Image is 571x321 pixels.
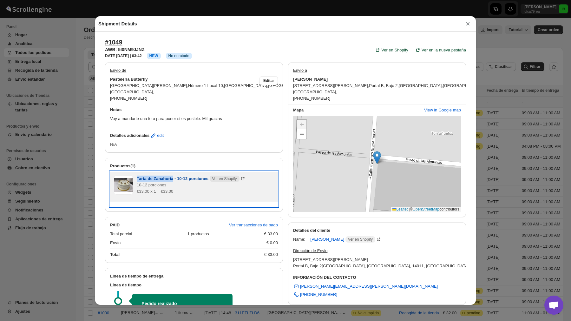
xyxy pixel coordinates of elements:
[293,76,328,83] b: [PERSON_NAME]
[443,83,487,88] span: [GEOGRAPHIC_DATA] ,
[310,237,382,242] a: [PERSON_NAME] Ver en Shopify
[289,281,442,291] a: [PERSON_NAME][EMAIL_ADDRESS][PERSON_NAME][DOMAIN_NAME]
[116,54,141,58] b: [DATE] | 03:42
[110,76,148,83] b: Pastelería Butterfly
[369,83,399,88] span: Portal B, Bajo 2 ,
[293,68,307,73] u: Envío a
[105,53,142,58] h3: DATE
[293,257,466,269] div: [STREET_ADDRESS][PERSON_NAME] Portal B, Bajo 2 [GEOGRAPHIC_DATA], [GEOGRAPHIC_DATA], 14011, [GEOG...
[391,207,461,212] div: © contributors
[422,47,466,53] span: Ver en la nueva pestaña
[381,47,408,53] span: Ver en Shopify
[293,96,330,101] span: [PHONE_NUMBER]
[110,252,120,257] b: Total
[297,129,306,139] a: Zoom out
[225,220,282,230] button: Ver transacciones de pago
[544,296,563,315] a: Open chat
[188,83,224,88] span: Número 1 Local 10 ,
[420,105,465,115] button: View in Google map
[110,116,278,122] p: Voy a mandarte una foto para poner si es posible. Mil gracias
[263,78,274,83] span: Editar
[392,207,408,211] a: Leaflet
[110,240,261,246] div: Envío
[137,176,240,182] span: Tarta de Zanahoria - 10-12 porciones
[463,19,473,28] button: ×
[371,45,412,55] a: Ver en Shopify
[110,83,188,88] span: [GEOGRAPHIC_DATA][PERSON_NAME] ,
[168,53,189,58] span: No enrutado
[137,176,246,181] a: Tarta de Zanahoria - 10-12 porciones Ver en Shopify
[300,120,304,128] span: +
[110,142,117,147] span: N/A
[264,251,278,258] div: € 33.00
[424,107,461,113] span: View in Google map
[137,189,173,194] span: €33.00 x 1 = €33.00
[293,227,461,234] h3: Detalles del cliente
[149,54,158,58] span: NEW
[105,38,122,46] button: #1049
[293,108,304,112] b: Mapa
[409,207,410,211] span: |
[293,236,305,243] div: Name:
[229,222,278,228] span: Ver transacciones de pago
[110,132,149,139] b: Detalles adicionales
[110,163,278,169] h2: Productos(1)
[110,68,126,73] u: Envío de
[110,90,154,94] span: [GEOGRAPHIC_DATA] ,
[212,176,237,181] span: Ver en Shopify
[157,132,164,139] span: edit
[293,274,461,281] h3: INFORMACIÓN DEL CONTACTO
[110,107,121,112] b: Notas
[98,21,137,27] h2: Shipment Details
[300,283,438,290] span: [PERSON_NAME][EMAIL_ADDRESS][PERSON_NAME][DOMAIN_NAME]
[146,130,167,141] button: edit
[413,207,440,211] a: OpenStreetMap
[187,231,259,237] div: 1 productos
[373,151,381,164] img: Marker
[264,231,278,237] div: € 33.00
[141,300,223,307] h2: Pedido realizado
[289,290,341,300] a: [PHONE_NUMBER]
[259,76,278,85] button: Editar
[300,130,304,138] span: −
[297,120,306,129] a: Zoom in
[105,46,192,53] h3: AWB: 5I0NM9JJNZ
[348,237,373,242] span: Ver en Shopify
[224,83,268,88] span: [GEOGRAPHIC_DATA] ,
[110,273,278,279] h2: Línea de tiempo de entrega
[110,282,278,288] h3: Línea de tiempo
[137,183,166,187] span: 10-12 porciones
[411,45,470,55] button: Ver en la nueva pestaña
[293,248,327,253] u: Dirección de Envio
[110,96,147,101] span: [PHONE_NUMBER]
[110,222,120,228] h2: PAID
[293,83,369,88] span: [STREET_ADDRESS][PERSON_NAME] ,
[310,236,375,243] span: [PERSON_NAME]
[399,83,443,88] span: [GEOGRAPHIC_DATA] ,
[110,231,182,237] div: Total parcial
[293,90,337,94] span: [GEOGRAPHIC_DATA] ,
[300,291,337,298] span: [PHONE_NUMBER]
[266,240,278,246] div: € 0.00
